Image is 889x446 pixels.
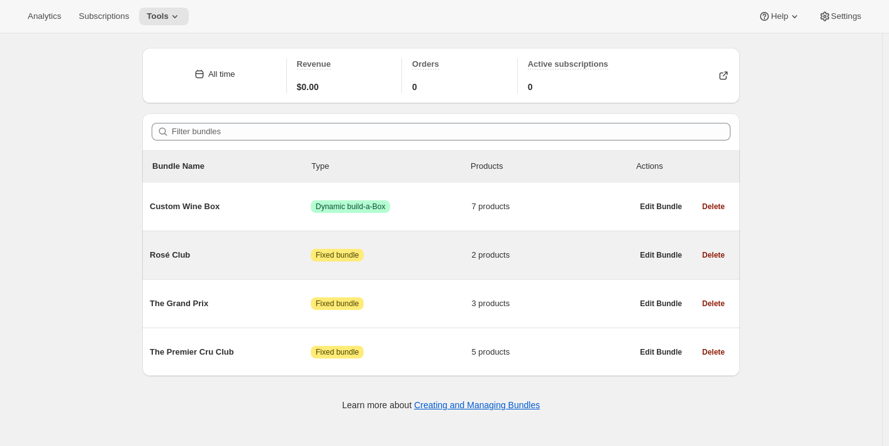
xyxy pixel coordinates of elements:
[311,160,471,173] div: Type
[20,8,69,25] button: Analytics
[139,8,189,25] button: Tools
[147,11,169,21] span: Tools
[297,81,319,93] span: $0.00
[702,202,725,212] span: Delete
[316,299,359,309] span: Fixed bundle
[811,8,869,25] button: Settings
[632,343,690,361] button: Edit Bundle
[316,250,359,260] span: Fixed bundle
[702,250,725,260] span: Delete
[702,299,725,309] span: Delete
[528,81,533,93] span: 0
[152,160,311,173] p: Bundle Name
[71,8,137,25] button: Subscriptions
[695,246,732,264] button: Delete
[640,347,682,357] span: Edit Bundle
[208,68,235,81] div: All time
[28,11,61,21] span: Analytics
[695,343,732,361] button: Delete
[414,400,540,410] a: Creating and Managing Bundles
[702,347,725,357] span: Delete
[150,200,311,213] span: Custom Wine Box
[640,202,682,212] span: Edit Bundle
[472,249,633,261] span: 2 products
[632,198,690,215] button: Edit Bundle
[471,160,630,173] div: Products
[528,59,608,69] span: Active subscriptions
[695,295,732,312] button: Delete
[150,297,311,310] span: The Grand Prix
[316,347,359,357] span: Fixed bundle
[342,399,540,411] p: Learn more about
[831,11,861,21] span: Settings
[695,198,732,215] button: Delete
[472,297,633,310] span: 3 products
[632,295,690,312] button: Edit Bundle
[150,249,311,261] span: Rosé Club
[640,299,682,309] span: Edit Bundle
[751,8,808,25] button: Help
[79,11,129,21] span: Subscriptions
[172,123,730,140] input: Filter bundles
[412,59,439,69] span: Orders
[771,11,788,21] span: Help
[297,59,331,69] span: Revenue
[640,250,682,260] span: Edit Bundle
[316,202,386,212] span: Dynamic build-a-Box
[472,200,633,213] span: 7 products
[632,246,690,264] button: Edit Bundle
[636,160,730,173] div: Actions
[412,81,417,93] span: 0
[472,346,633,358] span: 5 products
[150,346,311,358] span: The Premier Cru Club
